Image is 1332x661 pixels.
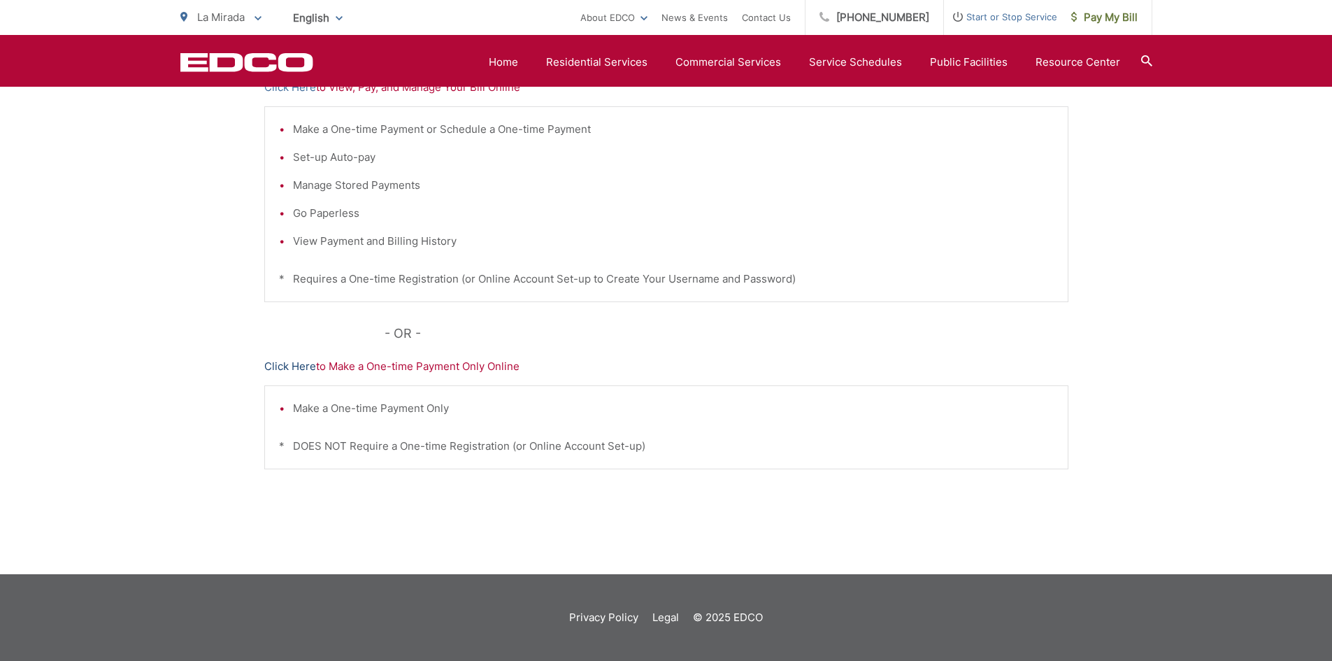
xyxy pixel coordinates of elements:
[264,358,1068,375] p: to Make a One-time Payment Only Online
[279,271,1054,287] p: * Requires a One-time Registration (or Online Account Set-up to Create Your Username and Password)
[197,10,245,24] span: La Mirada
[293,121,1054,138] li: Make a One-time Payment or Schedule a One-time Payment
[293,400,1054,417] li: Make a One-time Payment Only
[1036,54,1120,71] a: Resource Center
[385,323,1068,344] p: - OR -
[293,205,1054,222] li: Go Paperless
[652,609,679,626] a: Legal
[264,358,316,375] a: Click Here
[580,9,647,26] a: About EDCO
[693,609,763,626] p: © 2025 EDCO
[930,54,1008,71] a: Public Facilities
[293,233,1054,250] li: View Payment and Billing History
[279,438,1054,455] p: * DOES NOT Require a One-time Registration (or Online Account Set-up)
[742,9,791,26] a: Contact Us
[293,149,1054,166] li: Set-up Auto-pay
[293,177,1054,194] li: Manage Stored Payments
[569,609,638,626] a: Privacy Policy
[661,9,728,26] a: News & Events
[282,6,353,30] span: English
[1071,9,1138,26] span: Pay My Bill
[809,54,902,71] a: Service Schedules
[546,54,647,71] a: Residential Services
[489,54,518,71] a: Home
[180,52,313,72] a: EDCD logo. Return to the homepage.
[264,79,1068,96] p: to View, Pay, and Manage Your Bill Online
[264,79,316,96] a: Click Here
[675,54,781,71] a: Commercial Services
